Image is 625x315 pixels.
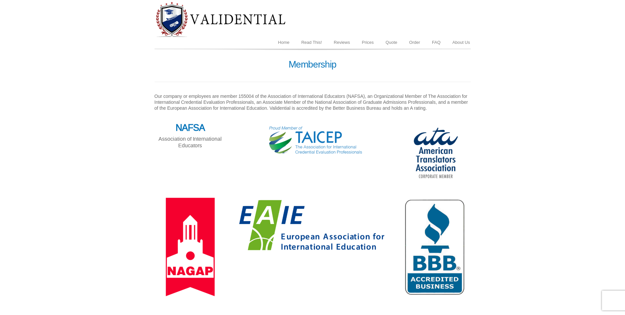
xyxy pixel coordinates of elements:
h4: Association of International Educators [155,133,226,149]
a: Reviews [328,36,356,49]
a: Quote [380,36,403,49]
a: Order [403,36,426,49]
a: Prices [356,36,380,49]
a: FAQ [426,36,446,49]
a: Home [272,36,296,49]
strong: NAFSA [176,123,205,133]
a: Read This! [295,36,328,49]
h1: Membership [155,59,471,70]
p: Our company or employees are member 155004 of the Association of International Educators (NAFSA),... [155,93,471,111]
img: Diploma Evaluation Service [155,1,286,38]
a: About Us [446,36,476,49]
